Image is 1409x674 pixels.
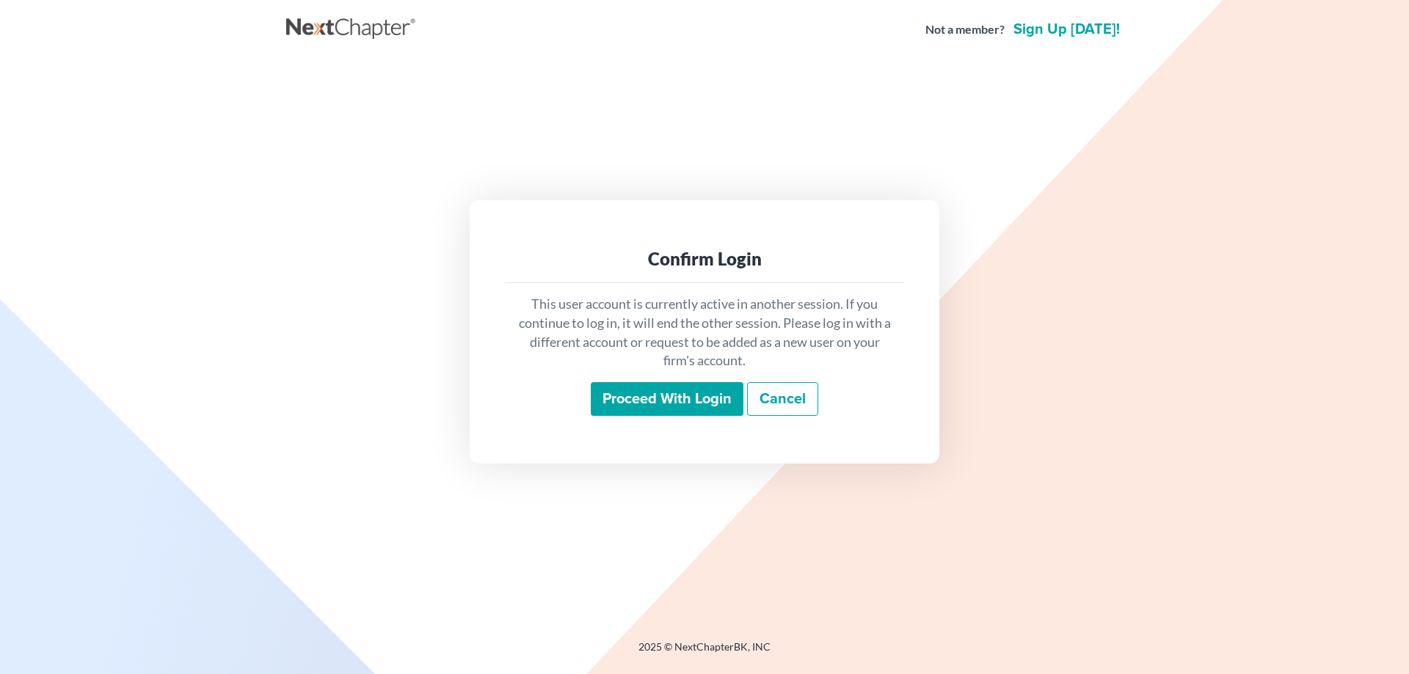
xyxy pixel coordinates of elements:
[925,21,1005,38] strong: Not a member?
[286,640,1123,666] div: 2025 © NextChapterBK, INC
[517,295,892,370] p: This user account is currently active in another session. If you continue to log in, it will end ...
[1011,22,1123,37] a: Sign up [DATE]!
[747,382,818,416] a: Cancel
[517,247,892,271] div: Confirm Login
[591,382,743,416] input: Proceed with login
